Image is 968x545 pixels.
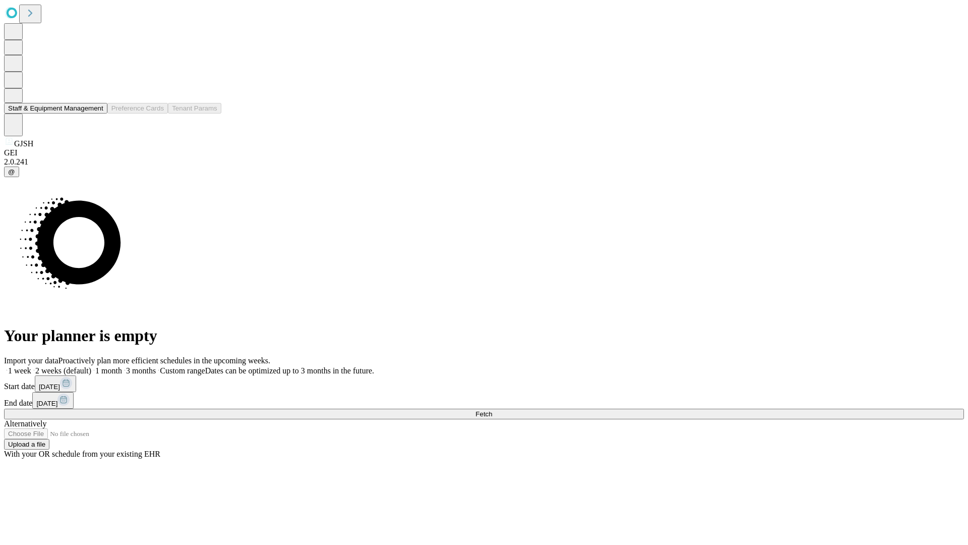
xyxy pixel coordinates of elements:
span: [DATE] [39,383,60,391]
h1: Your planner is empty [4,326,964,345]
span: With your OR schedule from your existing EHR [4,450,160,458]
span: Proactively plan more efficient schedules in the upcoming weeks. [58,356,270,365]
button: @ [4,167,19,177]
span: 2 weeks (default) [35,366,91,375]
div: Start date [4,375,964,392]
span: 1 week [8,366,31,375]
div: GEI [4,148,964,157]
button: Preference Cards [107,103,168,114]
span: Custom range [160,366,205,375]
div: End date [4,392,964,409]
span: Alternatively [4,419,46,428]
span: GJSH [14,139,33,148]
button: Tenant Params [168,103,221,114]
div: 2.0.241 [4,157,964,167]
button: Staff & Equipment Management [4,103,107,114]
button: [DATE] [35,375,76,392]
span: Import your data [4,356,58,365]
span: Dates can be optimized up to 3 months in the future. [205,366,374,375]
button: Upload a file [4,439,49,450]
span: [DATE] [36,400,57,407]
button: [DATE] [32,392,74,409]
span: Fetch [475,410,492,418]
button: Fetch [4,409,964,419]
span: 1 month [95,366,122,375]
span: 3 months [126,366,156,375]
span: @ [8,168,15,176]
